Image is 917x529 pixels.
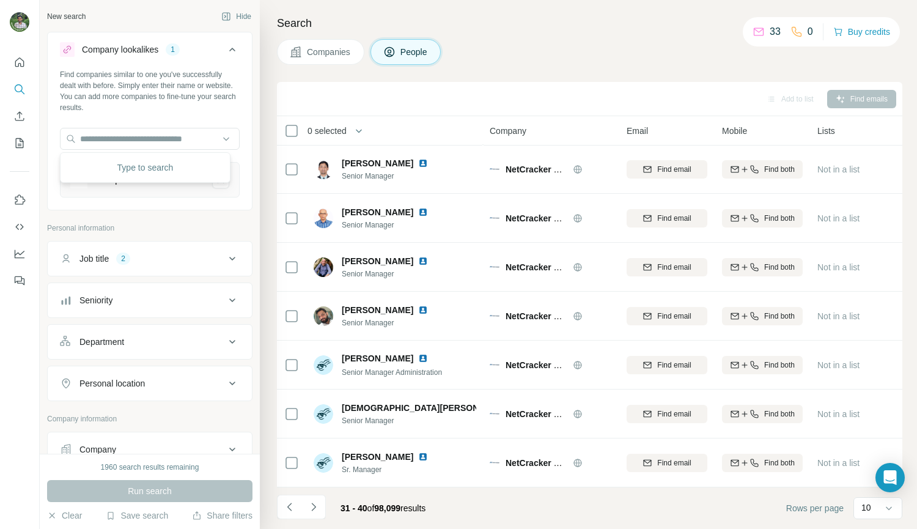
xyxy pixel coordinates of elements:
button: Find email [627,160,707,179]
span: results [341,503,425,513]
button: Navigate to previous page [277,495,301,519]
span: [PERSON_NAME] [342,352,413,364]
button: Find email [627,209,707,228]
img: Logo of NetCracker Technology [490,315,499,317]
span: Companies [307,46,352,58]
button: Seniority [48,286,252,315]
span: NetCracker Technology [506,409,601,419]
button: Search [10,78,29,100]
img: LinkedIn logo [418,353,428,363]
span: Not in a list [817,409,860,419]
span: Senior Manager [342,171,443,182]
button: Save search [106,509,168,522]
button: Enrich CSV [10,105,29,127]
span: NetCracker Technology [506,165,601,174]
span: Email [627,125,648,137]
span: NetCracker Technology [506,360,601,370]
button: Buy credits [833,23,890,40]
button: Personal location [48,369,252,398]
span: 98,099 [374,503,400,513]
img: LinkedIn logo [418,158,428,168]
span: Find email [657,262,691,273]
p: Personal information [47,223,252,234]
div: Job title [79,253,109,265]
span: Senior Manager Administration [342,368,442,377]
span: Senior Manager [342,415,476,426]
span: Company [490,125,526,137]
img: Logo of NetCracker Technology [490,266,499,268]
div: 1960 search results remaining [101,462,199,473]
button: Clear [47,509,82,522]
img: LinkedIn logo [418,452,428,462]
span: Not in a list [817,311,860,321]
span: Find email [657,360,691,371]
span: Rows per page [786,502,844,514]
img: LinkedIn logo [418,305,428,315]
button: Find both [722,258,803,276]
div: Seniority [79,294,112,306]
img: Logo of NetCracker Technology [490,168,499,171]
img: Avatar [314,257,333,277]
span: Senior Manager [342,268,443,279]
img: Avatar [314,355,333,375]
span: Find email [657,164,691,175]
button: Find both [722,356,803,374]
span: Find both [764,164,795,175]
button: Find both [722,454,803,472]
button: Company [48,435,252,464]
span: Find both [764,409,795,420]
button: Find email [627,258,707,276]
span: Find both [764,360,795,371]
span: 0 selected [308,125,347,137]
span: NetCracker Technology [506,262,601,272]
img: Avatar [314,306,333,326]
span: NetCracker Technology [506,458,601,468]
p: Company information [47,413,252,424]
p: 10 [861,501,871,514]
img: Avatar [10,12,29,32]
span: [PERSON_NAME] [342,304,413,316]
span: [PERSON_NAME] [342,255,413,267]
span: Sr. Manager [342,464,443,475]
button: Find both [722,307,803,325]
button: Share filters [192,509,252,522]
span: Not in a list [817,165,860,174]
img: Logo of NetCracker Technology [490,364,499,366]
span: Find both [764,262,795,273]
div: Company lookalikes [82,43,158,56]
img: Logo of NetCracker Technology [490,462,499,464]
span: 31 - 40 [341,503,367,513]
button: Find both [722,160,803,179]
button: Find both [722,209,803,228]
span: NetCracker Technology [506,213,601,223]
span: Find email [657,409,691,420]
span: NetCracker Technology [506,311,601,321]
div: New search [47,11,86,22]
button: Find email [627,454,707,472]
img: Avatar [314,209,333,228]
img: Avatar [314,404,333,424]
button: Feedback [10,270,29,292]
span: Not in a list [817,262,860,272]
button: Dashboard [10,243,29,265]
span: Find both [764,457,795,468]
span: Not in a list [817,360,860,370]
button: Use Surfe API [10,216,29,238]
span: Find email [657,213,691,224]
span: People [400,46,429,58]
button: Quick start [10,51,29,73]
span: Not in a list [817,458,860,468]
div: Department [79,336,124,348]
div: 2 [116,253,130,264]
div: Open Intercom Messenger [875,463,905,492]
span: Not in a list [817,213,860,223]
img: Logo of NetCracker Technology [490,217,499,220]
img: Avatar [314,160,333,179]
div: 1 [166,44,180,55]
span: of [367,503,375,513]
span: Lists [817,125,835,137]
button: Find email [627,307,707,325]
button: Department [48,327,252,357]
button: Find both [722,405,803,423]
button: Use Surfe on LinkedIn [10,189,29,211]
